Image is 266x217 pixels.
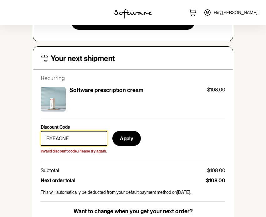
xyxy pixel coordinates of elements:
[69,87,143,94] p: Software prescription cream
[114,9,152,19] img: software logo
[41,87,66,112] img: cktujnfao00003e5xv1847p5a.jpg
[207,168,225,173] p: $108.00
[41,125,70,130] p: Discount Code
[206,178,225,183] p: $108.00
[112,131,141,146] button: Apply
[74,208,193,215] p: Want to change when you get your next order?
[41,168,59,173] p: Subtotal
[41,149,107,153] span: Invalid discount code. Please try again.
[51,54,115,63] h4: Your next shipment
[41,75,225,82] p: Recurring
[41,178,75,183] p: Next order total
[41,190,225,195] p: This will automatically be deducted from your default payment method on [DATE] .
[214,10,258,15] span: Hey, [PERSON_NAME] !
[207,87,225,93] p: $108.00
[200,5,262,20] a: Hey,[PERSON_NAME]!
